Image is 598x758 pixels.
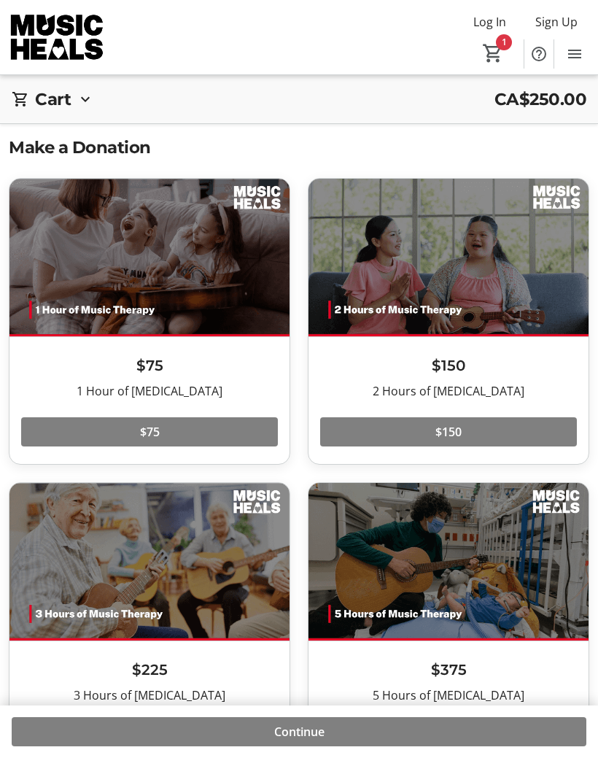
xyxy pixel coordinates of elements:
img: $150 [308,179,589,336]
span: $75 [140,423,160,441]
img: $375 [308,483,589,641]
button: Menu [560,39,589,69]
h3: $375 [320,659,577,681]
div: 1 Hour of [MEDICAL_DATA] [21,382,278,400]
img: $75 [9,179,290,336]
h2: Make a Donation [9,135,589,160]
h3: $225 [21,659,278,681]
span: $150 [435,423,462,441]
button: Help [524,39,554,69]
span: Log In [473,13,506,31]
div: 2 Hours of [MEDICAL_DATA] [320,382,577,400]
h2: Cart [35,87,71,112]
button: Cart [480,40,506,66]
button: Log In [462,10,518,34]
button: Continue [12,717,586,746]
img: Music Heals Charitable Foundation's Logo [9,10,106,65]
span: CA$250.00 [494,87,587,112]
span: Sign Up [535,13,578,31]
span: Continue [274,723,325,740]
img: $225 [9,483,290,641]
button: $75 [21,417,278,446]
div: 5 Hours of [MEDICAL_DATA] [320,687,577,704]
button: Sign Up [524,10,589,34]
button: $150 [320,417,577,446]
h3: $75 [21,355,278,376]
h3: $150 [320,355,577,376]
div: 3 Hours of [MEDICAL_DATA] [21,687,278,704]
